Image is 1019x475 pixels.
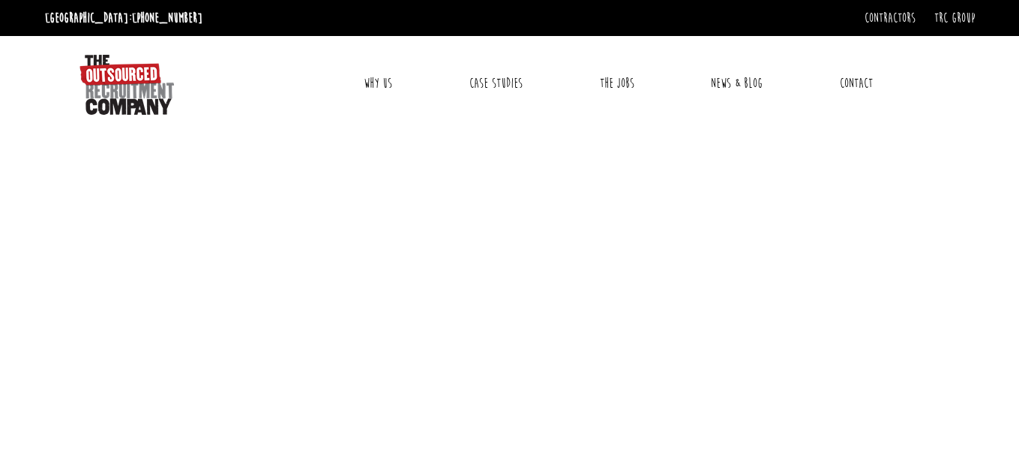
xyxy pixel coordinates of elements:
[132,10,202,26] a: [PHONE_NUMBER]
[352,65,403,102] a: Why Us
[700,65,774,102] a: News & Blog
[865,10,916,26] a: Contractors
[79,55,174,115] img: The Outsourced Recruitment Company
[458,65,534,102] a: Case Studies
[829,65,884,102] a: Contact
[41,6,206,30] li: [GEOGRAPHIC_DATA]:
[934,10,975,26] a: TRC Group
[589,65,646,102] a: The Jobs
